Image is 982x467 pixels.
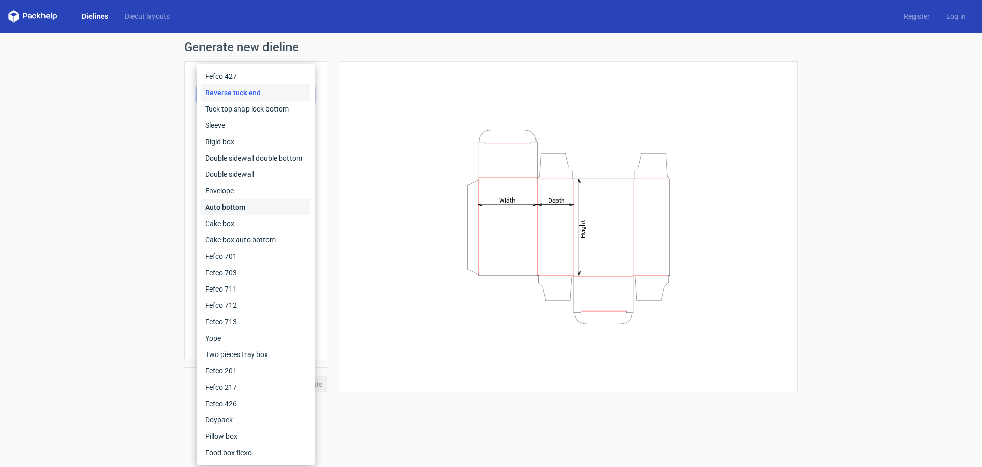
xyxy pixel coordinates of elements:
[548,196,565,204] tspan: Depth
[201,150,310,166] div: Double sidewall double bottom
[201,346,310,363] div: Two pieces tray box
[201,314,310,330] div: Fefco 713
[201,232,310,248] div: Cake box auto bottom
[117,11,178,21] a: Diecut layouts
[201,101,310,117] div: Tuck top snap lock bottom
[201,395,310,412] div: Fefco 426
[896,11,938,21] a: Register
[201,199,310,215] div: Auto bottom
[201,183,310,199] div: Envelope
[201,134,310,150] div: Rigid box
[201,412,310,428] div: Doypack
[201,166,310,183] div: Double sidewall
[201,264,310,281] div: Fefco 703
[201,428,310,444] div: Pillow box
[201,330,310,346] div: Yope
[201,68,310,84] div: Fefco 427
[201,84,310,101] div: Reverse tuck end
[184,41,798,53] h1: Generate new dieline
[201,215,310,232] div: Cake box
[499,196,516,204] tspan: Width
[579,220,586,238] tspan: Height
[201,248,310,264] div: Fefco 701
[201,379,310,395] div: Fefco 217
[74,11,117,21] a: Dielines
[201,363,310,379] div: Fefco 201
[201,297,310,314] div: Fefco 712
[201,117,310,134] div: Sleeve
[201,281,310,297] div: Fefco 711
[938,11,974,21] a: Log in
[201,444,310,461] div: Food box flexo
